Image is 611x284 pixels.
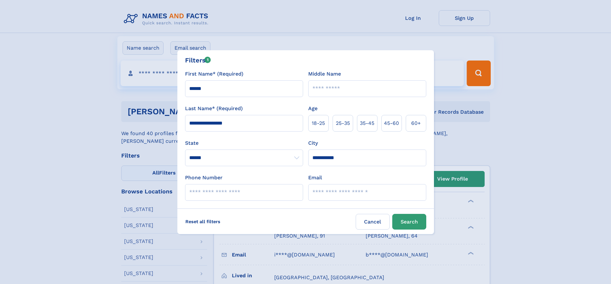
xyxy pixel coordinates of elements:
[312,119,325,127] span: 18‑25
[392,214,426,230] button: Search
[185,174,223,182] label: Phone Number
[336,119,350,127] span: 25‑35
[181,214,225,229] label: Reset all filters
[308,105,318,112] label: Age
[185,139,303,147] label: State
[360,119,374,127] span: 35‑45
[308,139,318,147] label: City
[185,105,243,112] label: Last Name* (Required)
[411,119,421,127] span: 60+
[356,214,390,230] label: Cancel
[384,119,399,127] span: 45‑60
[185,70,243,78] label: First Name* (Required)
[308,174,322,182] label: Email
[185,55,211,65] div: Filters
[308,70,341,78] label: Middle Name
